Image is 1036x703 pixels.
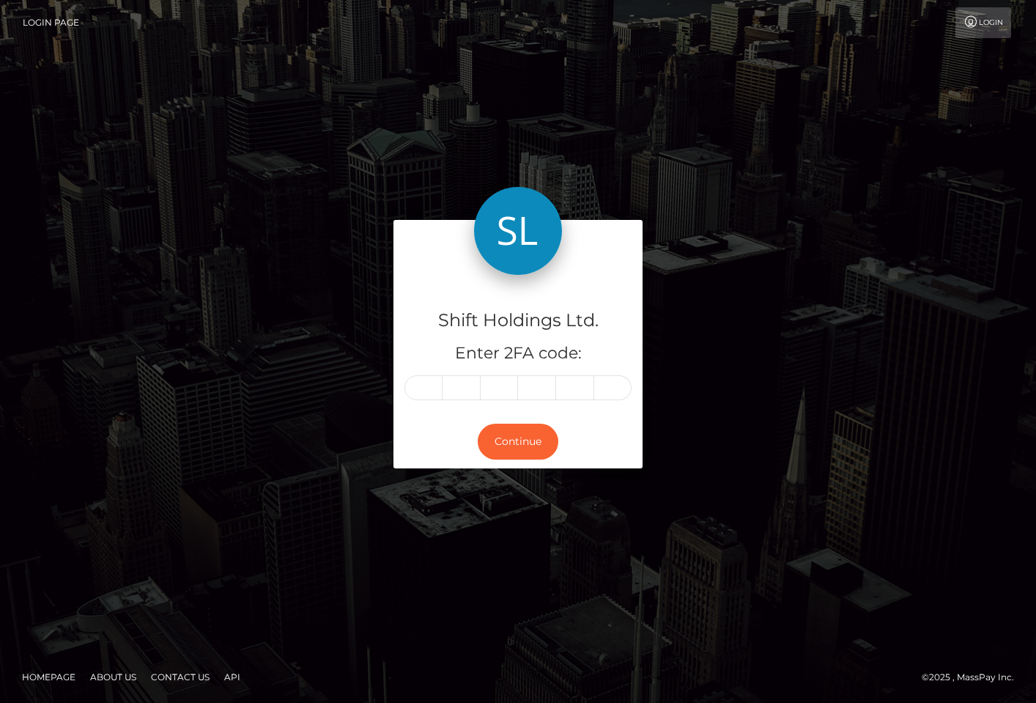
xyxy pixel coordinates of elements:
[474,187,562,275] img: Shift Holdings Ltd.
[218,666,246,688] a: API
[145,666,215,688] a: Contact Us
[404,308,632,334] h4: Shift Holdings Ltd.
[404,342,632,365] h5: Enter 2FA code:
[84,666,142,688] a: About Us
[16,666,81,688] a: Homepage
[478,424,558,460] button: Continue
[23,7,79,38] a: Login Page
[922,669,1025,685] div: © 2025 , MassPay Inc.
[955,7,1011,38] a: Login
